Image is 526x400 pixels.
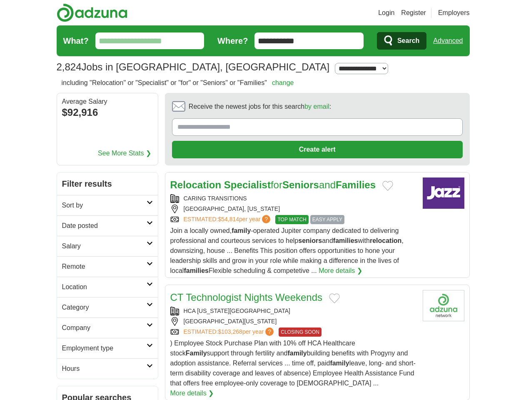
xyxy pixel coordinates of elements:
span: EASY APPLY [310,215,344,224]
span: Join a locally owned, -operated Jupiter company dedicated to delivering professional and courteou... [170,227,404,274]
span: Receive the newest jobs for this search : [189,102,331,112]
h2: including "Relocation" or "Specialist" or "for" or "Seniors" or "Families" [62,78,294,88]
h2: Date posted [62,221,147,231]
strong: seniors [298,237,322,244]
span: Search [397,32,419,49]
strong: Family [186,350,207,357]
strong: family [287,350,307,357]
div: [GEOGRAPHIC_DATA][US_STATE] [170,317,416,326]
h2: Category [62,302,147,312]
a: Salary [57,236,158,256]
strong: Relocation [170,179,222,190]
h2: Employment type [62,343,147,353]
span: $103,268 [218,328,242,335]
span: ? [265,327,274,336]
a: Employers [438,8,470,18]
img: Company logo [423,290,464,321]
h2: Salary [62,241,147,251]
img: Company logo [423,177,464,209]
button: Add to favorite jobs [382,181,393,191]
a: Company [57,317,158,338]
strong: Families [336,179,376,190]
span: 2,824 [57,60,82,75]
h2: Hours [62,364,147,374]
h2: Remote [62,262,147,272]
a: Advanced [433,32,463,49]
span: ) Employee Stock Purchase Plan with 10% off HCA Healthcare stock support through fertility and bu... [170,340,416,387]
a: Hours [57,358,158,379]
a: Remote [57,256,158,277]
span: CLOSING SOON [279,327,322,337]
strong: family [232,227,251,234]
img: Adzuna logo [57,3,127,22]
a: CT Technologist Nights Weekends [170,292,323,303]
a: More details ❯ [170,388,214,398]
a: by email [304,103,329,110]
a: Category [57,297,158,317]
a: Login [378,8,394,18]
h2: Company [62,323,147,333]
div: Average Salary [62,98,153,105]
strong: families [184,267,209,274]
a: Date posted [57,215,158,236]
span: $54,814 [218,216,239,222]
div: $92,916 [62,105,153,120]
a: Location [57,277,158,297]
h2: Sort by [62,200,147,210]
a: change [272,79,294,86]
div: HCA [US_STATE][GEOGRAPHIC_DATA] [170,307,416,315]
h2: Filter results [57,172,158,195]
a: More details ❯ [319,266,362,276]
div: [GEOGRAPHIC_DATA], [US_STATE] [170,205,416,213]
strong: Specialist [224,179,271,190]
button: Add to favorite jobs [329,293,340,303]
a: Relocation SpecialistforSeniorsandFamilies [170,179,376,190]
a: ESTIMATED:$54,814per year? [184,215,272,224]
span: ? [262,215,270,223]
h1: Jobs in [GEOGRAPHIC_DATA], [GEOGRAPHIC_DATA] [57,61,330,72]
a: Employment type [57,338,158,358]
a: Register [401,8,426,18]
label: Where? [217,35,248,47]
h2: Location [62,282,147,292]
strong: relocation [370,237,401,244]
label: What? [63,35,89,47]
button: Search [377,32,426,50]
strong: family [330,360,349,367]
a: See More Stats ❯ [98,148,151,158]
span: TOP MATCH [275,215,308,224]
div: CARING TRANSITIONS [170,194,416,203]
a: ESTIMATED:$103,268per year? [184,327,276,337]
button: Create alert [172,141,463,158]
a: Sort by [57,195,158,215]
strong: families [333,237,358,244]
strong: Seniors [282,179,319,190]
